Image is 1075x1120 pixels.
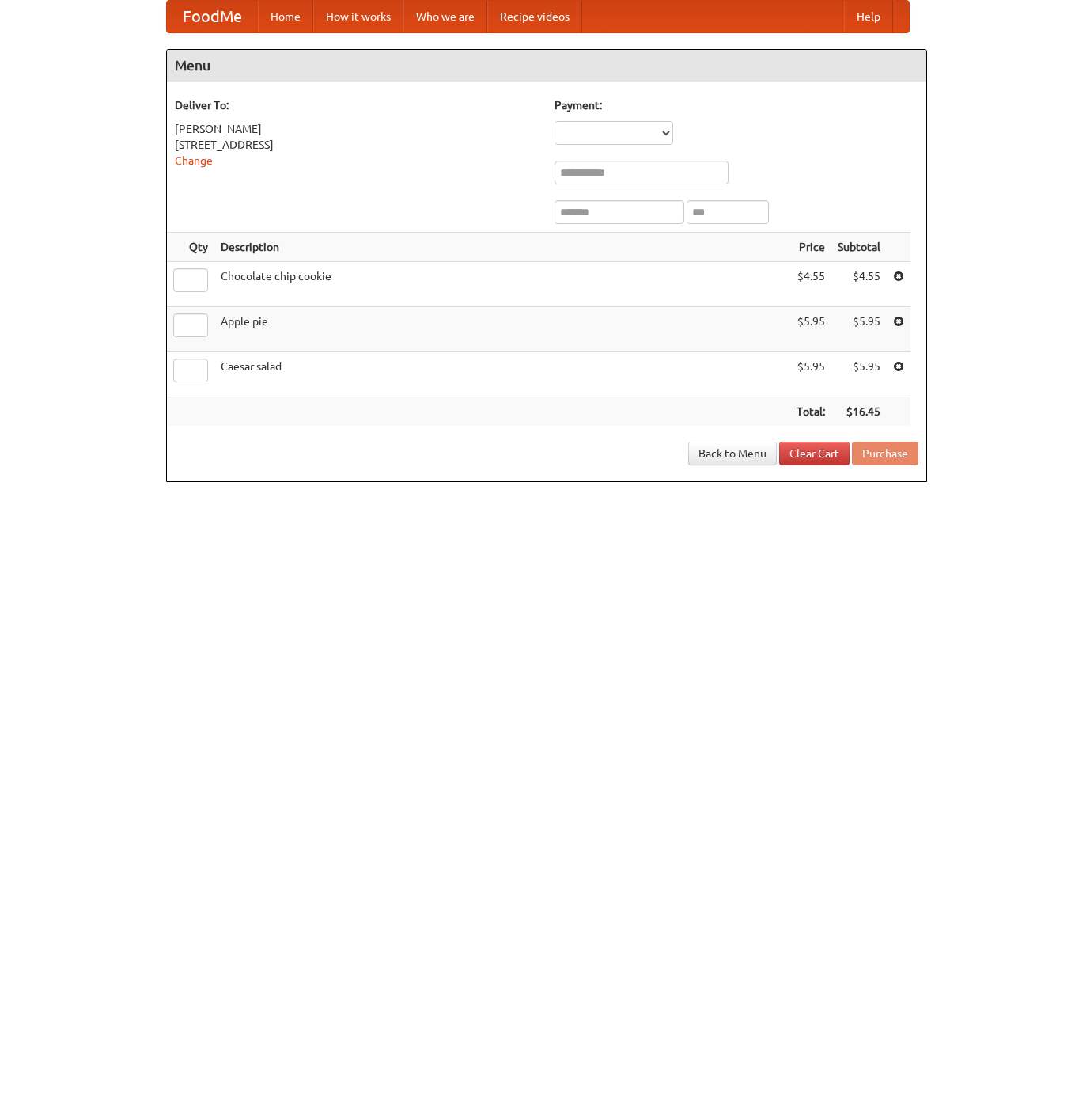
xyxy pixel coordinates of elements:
[779,442,850,465] a: Clear Cart
[313,1,403,32] a: How it works
[844,1,893,32] a: Help
[688,442,777,465] a: Back to Menu
[831,397,887,427] th: $16.45
[403,1,487,32] a: Who we are
[167,233,214,262] th: Qty
[167,50,926,82] h4: Menu
[852,442,918,465] button: Purchase
[790,352,831,397] td: $5.95
[214,262,790,307] td: Chocolate chip cookie
[831,262,887,307] td: $4.55
[167,1,258,32] a: FoodMe
[214,233,790,262] th: Description
[214,352,790,397] td: Caesar salad
[214,307,790,352] td: Apple pie
[175,121,539,137] div: [PERSON_NAME]
[790,307,831,352] td: $5.95
[258,1,313,32] a: Home
[790,397,831,427] th: Total:
[175,154,213,167] a: Change
[831,352,887,397] td: $5.95
[831,307,887,352] td: $5.95
[831,233,887,262] th: Subtotal
[487,1,582,32] a: Recipe videos
[175,137,539,153] div: [STREET_ADDRESS]
[790,233,831,262] th: Price
[175,97,539,113] h5: Deliver To:
[555,97,918,113] h5: Payment:
[790,262,831,307] td: $4.55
